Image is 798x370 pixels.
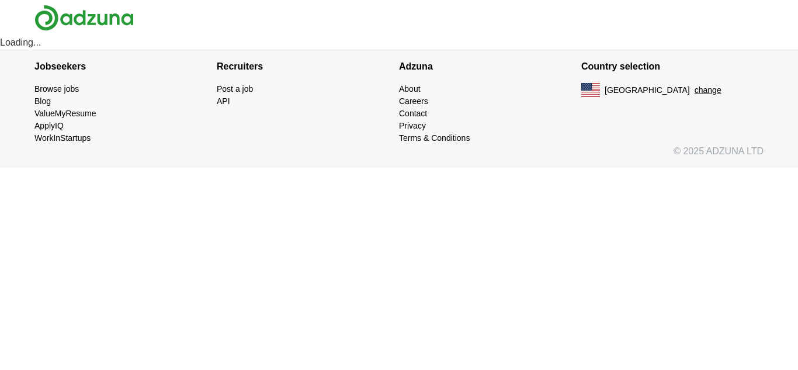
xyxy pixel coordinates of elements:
[581,83,600,97] img: US flag
[399,133,470,143] a: Terms & Conditions
[399,109,427,118] a: Contact
[399,96,428,106] a: Careers
[25,144,773,168] div: © 2025 ADZUNA LTD
[34,96,51,106] a: Blog
[34,133,91,143] a: WorkInStartups
[581,50,764,83] h4: Country selection
[605,84,690,96] span: [GEOGRAPHIC_DATA]
[217,96,230,106] a: API
[34,121,64,130] a: ApplyIQ
[217,84,253,94] a: Post a job
[34,109,96,118] a: ValueMyResume
[399,121,426,130] a: Privacy
[399,84,421,94] a: About
[34,5,134,31] img: Adzuna logo
[34,84,79,94] a: Browse jobs
[695,84,721,96] button: change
